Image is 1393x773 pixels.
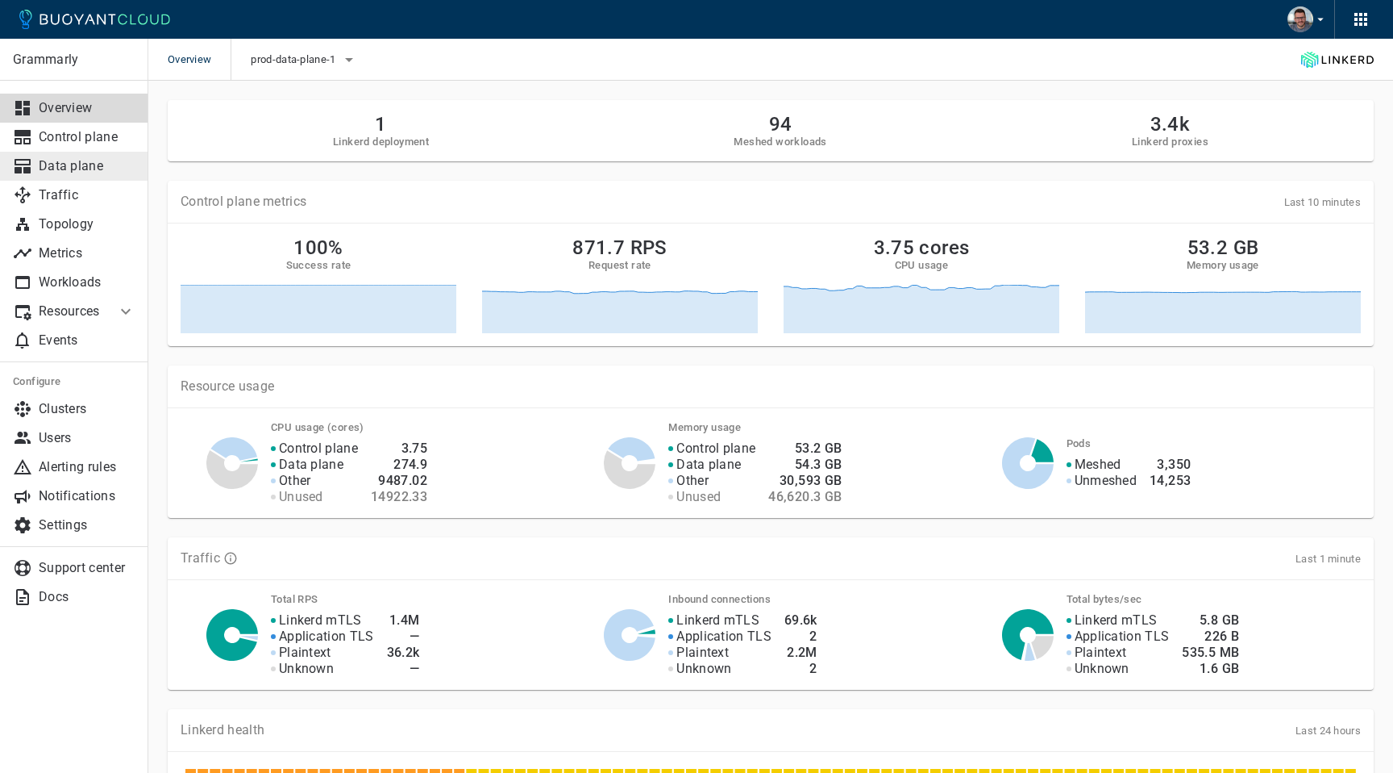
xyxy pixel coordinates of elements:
p: Metrics [39,245,135,261]
p: Events [39,332,135,349]
h2: 3.75 cores [874,236,970,259]
h2: 3.4k [1132,113,1208,136]
span: Overview [168,39,231,81]
h2: 871.7 RPS [572,236,667,259]
p: Data plane [279,457,343,473]
h5: Meshed workloads [734,136,826,148]
h4: 3.75 [371,441,427,457]
a: 871.7 RPSRequest rate [482,236,758,333]
button: prod-data-plane-1 [251,48,358,72]
p: Clusters [39,401,135,417]
h4: — [387,661,420,677]
p: Control plane [39,129,135,145]
h4: 9487.02 [371,473,427,489]
p: Unused [279,489,323,505]
p: Linkerd mTLS [279,612,362,629]
p: Unknown [279,661,334,677]
h5: CPU usage [895,259,949,272]
a: 100%Success rate [181,236,456,333]
p: Resources [39,303,103,320]
h4: 535.5 MB [1182,645,1239,661]
p: Data plane [676,457,741,473]
h5: Success rate [286,259,351,272]
p: Plaintext [279,645,331,661]
a: 53.2 GBMemory usage [1085,236,1361,333]
h5: Linkerd proxies [1132,136,1208,148]
p: Linkerd mTLS [1075,612,1158,629]
p: Support center [39,560,135,576]
p: Unused [676,489,721,505]
h4: 36.2k [387,645,420,661]
p: Grammarly [13,52,135,68]
a: 3.75 coresCPU usage [784,236,1059,333]
span: Last 10 minutes [1284,196,1362,208]
h4: 3,350 [1150,457,1191,473]
h2: 53.2 GB [1187,236,1259,259]
p: Plaintext [1075,645,1127,661]
p: Other [676,473,709,489]
img: Alex Zakhariash [1287,6,1313,32]
p: Control plane metrics [181,194,306,210]
h2: 1 [333,113,429,136]
p: Alerting rules [39,459,135,475]
span: prod-data-plane-1 [251,53,339,66]
h4: 2 [784,629,817,645]
h2: 94 [734,113,826,136]
h4: 14922.33 [371,489,427,505]
p: Control plane [676,441,755,457]
h5: Configure [13,375,135,388]
p: Resource usage [181,378,1361,395]
p: Settings [39,517,135,533]
p: Traffic [181,550,220,566]
h4: 14,253 [1150,473,1191,489]
p: Data plane [39,158,135,174]
p: Meshed [1075,457,1121,473]
p: Unknown [676,661,731,677]
p: Linkerd mTLS [676,612,759,629]
h4: 30,593 GB [768,473,842,489]
h4: 5.8 GB [1182,612,1239,629]
svg: TLS data is compiled from traffic seen by Linkerd proxies. RPS and TCP bytes reflect both inbound... [223,551,238,566]
p: Notifications [39,488,135,504]
h4: 1.6 GB [1182,661,1239,677]
p: Traffic [39,187,135,203]
h4: 53.2 GB [768,441,842,457]
p: Overview [39,100,135,116]
h2: 100% [293,236,343,259]
p: Other [279,473,311,489]
p: Unknown [1075,661,1129,677]
p: Docs [39,589,135,605]
p: Workloads [39,274,135,290]
h4: 54.3 GB [768,457,842,473]
p: Users [39,430,135,446]
h4: 274.9 [371,457,427,473]
h4: 1.4M [387,612,420,629]
h4: 69.6k [784,612,817,629]
span: Last 1 minute [1295,553,1361,565]
h4: 46,620.3 GB [768,489,842,505]
h4: 2 [784,661,817,677]
p: Application TLS [279,629,374,645]
p: Unmeshed [1075,473,1137,489]
h4: 226 B [1182,629,1239,645]
p: Plaintext [676,645,729,661]
p: Topology [39,216,135,232]
h4: — [387,629,420,645]
h5: Request rate [588,259,651,272]
h4: 2.2M [784,645,817,661]
h5: Linkerd deployment [333,136,429,148]
p: Linkerd health [181,722,264,738]
p: Application TLS [676,629,771,645]
span: Last 24 hours [1295,725,1361,737]
h5: Memory usage [1187,259,1259,272]
p: Control plane [279,441,358,457]
p: Application TLS [1075,629,1170,645]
